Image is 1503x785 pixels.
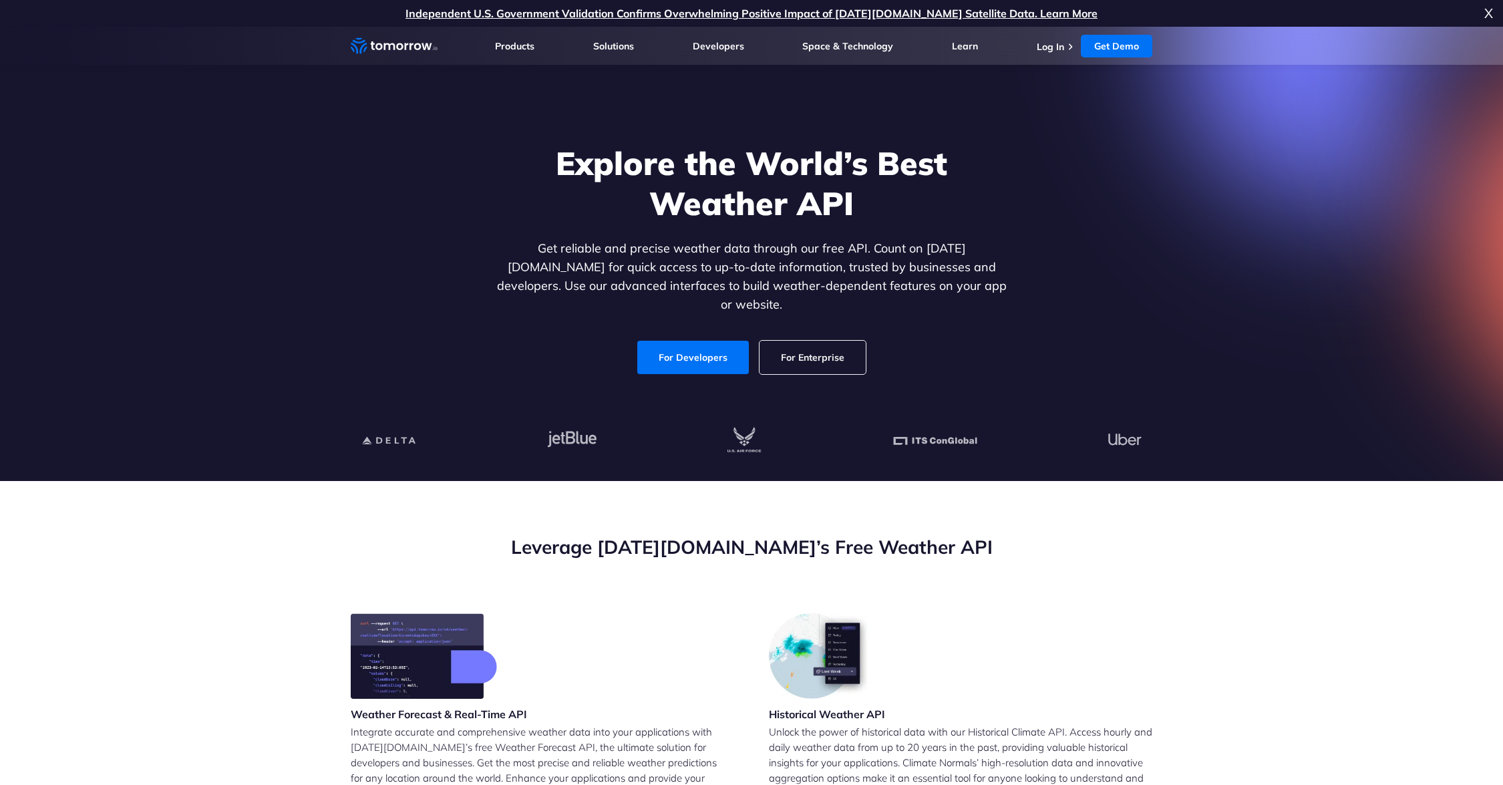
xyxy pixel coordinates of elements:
a: Solutions [593,40,634,52]
h2: Leverage [DATE][DOMAIN_NAME]’s Free Weather API [351,534,1152,560]
a: For Developers [637,341,749,374]
a: Products [495,40,534,52]
a: Home link [351,36,438,56]
h1: Explore the World’s Best Weather API [494,143,1009,223]
a: Independent U.S. Government Validation Confirms Overwhelming Positive Impact of [DATE][DOMAIN_NAM... [405,7,1098,20]
a: Developers [693,40,744,52]
a: For Enterprise [760,341,866,374]
h3: Historical Weather API [769,707,885,722]
h3: Weather Forecast & Real-Time API [351,707,527,722]
a: Space & Technology [802,40,893,52]
a: Get Demo [1081,35,1152,57]
a: Log In [1037,41,1064,53]
p: Get reliable and precise weather data through our free API. Count on [DATE][DOMAIN_NAME] for quic... [494,239,1009,314]
a: Learn [952,40,978,52]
